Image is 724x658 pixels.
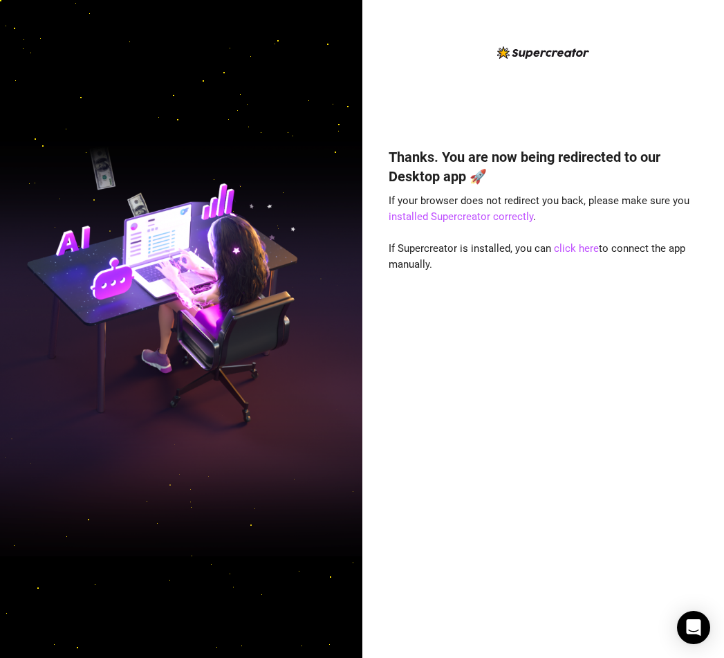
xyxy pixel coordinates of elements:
[389,147,697,186] h4: Thanks. You are now being redirected to our Desktop app 🚀
[389,210,533,223] a: installed Supercreator correctly
[554,242,599,255] a: click here
[497,46,589,59] img: logo-BBDzfeDw.svg
[677,611,710,644] div: Open Intercom Messenger
[389,242,685,271] span: If Supercreator is installed, you can to connect the app manually.
[389,194,689,223] span: If your browser does not redirect you back, please make sure you .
